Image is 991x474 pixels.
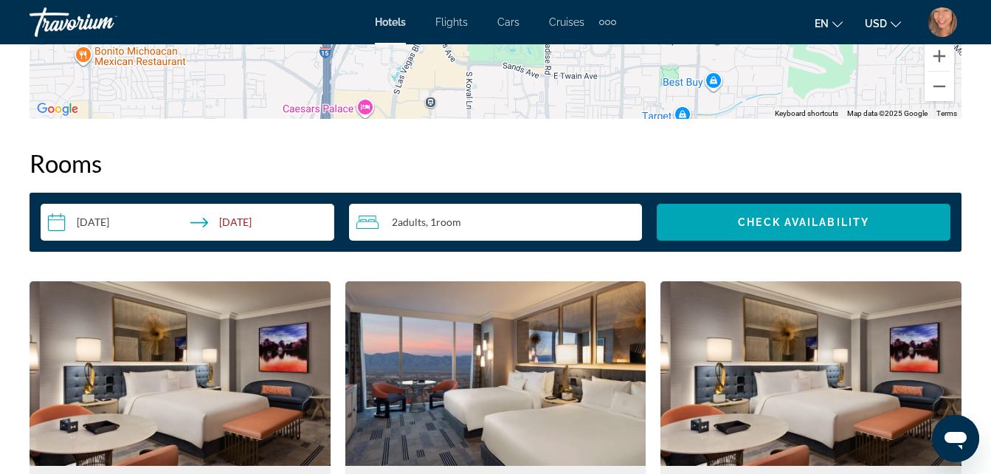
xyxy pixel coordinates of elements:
button: Keyboard shortcuts [775,109,838,119]
a: Flights [435,16,468,28]
span: , 1 [426,216,461,228]
a: Open this area in Google Maps (opens a new window) [33,100,82,119]
a: Hotels [375,16,406,28]
button: Change currency [865,13,901,34]
img: f72a3b2a-cde4-4dc7-be9b-f7b163d7ffd8.jpeg [30,281,331,466]
button: Extra navigation items [599,10,616,34]
span: Check Availability [738,216,869,228]
span: USD [865,18,887,30]
img: f72a3b2a-cde4-4dc7-be9b-f7b163d7ffd8.jpeg [660,281,961,466]
iframe: Button to launch messaging window [932,415,979,462]
a: Terms (opens in new tab) [936,109,957,117]
span: Map data ©2025 Google [847,109,928,117]
div: Search widget [41,204,950,241]
button: Check Availability [657,204,950,241]
button: Zoom out [925,72,954,101]
a: Travorium [30,3,177,41]
span: Room [436,216,461,228]
button: Travelers: 2 adults, 0 children [349,204,643,241]
img: Z [928,7,957,37]
img: 66561068-1996-45fe-aa2b-bd47eff6aa02.jpeg [345,281,646,466]
a: Cruises [549,16,584,28]
a: Cars [497,16,519,28]
button: Check-in date: Oct 21, 2025 Check-out date: Oct 24, 2025 [41,204,334,241]
span: Adults [398,216,426,228]
h2: Rooms [30,148,961,178]
img: Google [33,100,82,119]
button: Zoom in [925,41,954,71]
button: User Menu [923,7,961,38]
span: en [815,18,829,30]
span: 2 [392,216,426,228]
button: Change language [815,13,843,34]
